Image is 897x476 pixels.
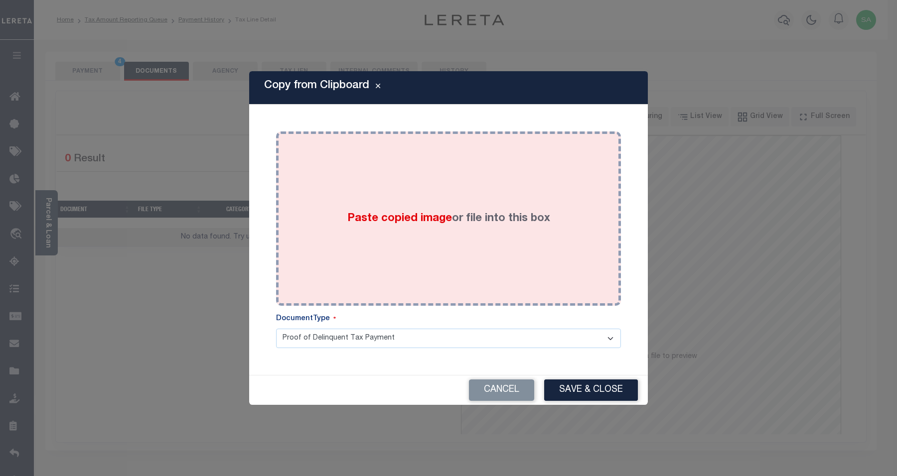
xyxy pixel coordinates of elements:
button: Close [369,82,387,94]
button: Save & Close [544,379,638,401]
button: Cancel [469,379,534,401]
span: Paste copied image [347,213,452,224]
h5: Copy from Clipboard [264,79,369,92]
label: or file into this box [347,211,550,227]
label: DocumentType [276,314,336,325]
